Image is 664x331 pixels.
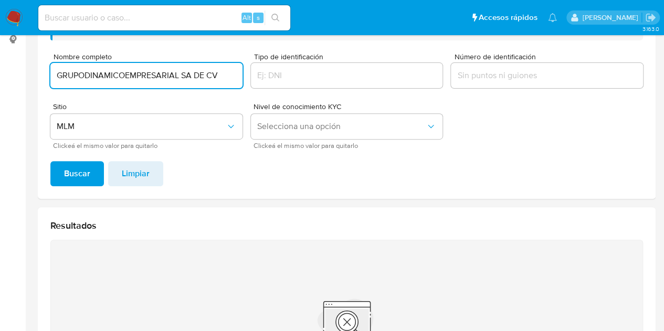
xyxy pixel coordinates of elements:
input: Buscar usuario o caso... [38,11,290,25]
a: Salir [645,12,656,23]
span: 3.163.0 [642,25,659,33]
span: Alt [243,13,251,23]
p: loui.hernandezrodriguez@mercadolibre.com.mx [582,13,641,23]
a: Notificaciones [548,13,557,22]
button: search-icon [265,10,286,25]
span: Accesos rápidos [479,12,537,23]
span: s [257,13,260,23]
